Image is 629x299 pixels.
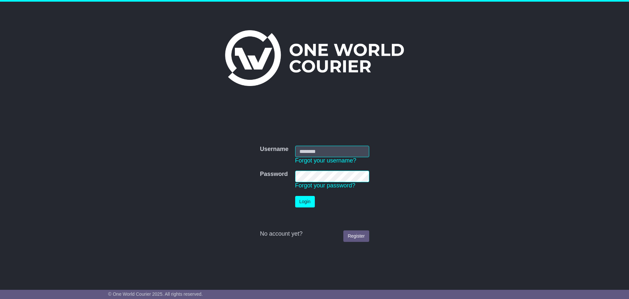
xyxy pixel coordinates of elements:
div: No account yet? [260,230,369,238]
a: Forgot your password? [295,182,355,189]
button: Login [295,196,315,207]
img: One World [225,30,404,86]
a: Register [343,230,369,242]
span: © One World Courier 2025. All rights reserved. [108,291,203,297]
label: Username [260,146,288,153]
label: Password [260,171,288,178]
a: Forgot your username? [295,157,356,164]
